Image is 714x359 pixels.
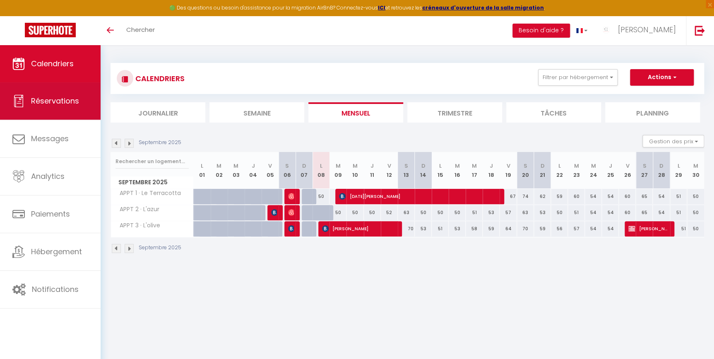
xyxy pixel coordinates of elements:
div: 52 [381,205,398,220]
abbr: M [233,162,238,170]
div: 50 [329,205,346,220]
div: 51 [466,205,483,220]
th: 20 [517,152,534,189]
div: 74 [517,189,534,204]
span: APPT 3 · L'olive [112,221,162,230]
span: [DATE][PERSON_NAME] [339,188,501,204]
span: [PERSON_NAME] [288,205,294,220]
abbr: D [302,162,306,170]
li: Journalier [111,102,205,123]
span: APPT 2 · L'azur [112,205,161,214]
abbr: S [285,162,289,170]
abbr: S [524,162,527,170]
div: 51 [670,205,687,220]
abbr: L [201,162,203,170]
div: 50 [313,189,329,204]
div: 50 [687,221,704,236]
a: ICI [378,4,385,11]
th: 29 [670,152,687,189]
div: 54 [602,221,619,236]
div: 63 [517,205,534,220]
span: [PERSON_NAME] [288,188,294,204]
div: 70 [398,221,415,236]
div: 51 [670,221,687,236]
div: 51 [568,205,585,220]
th: 24 [585,152,602,189]
abbr: S [642,162,646,170]
span: Hébergement [31,246,82,257]
abbr: L [558,162,560,170]
div: 58 [466,221,483,236]
button: Filtrer par hébergement [538,69,618,86]
li: Tâches [506,102,601,123]
div: 53 [415,221,432,236]
th: 07 [296,152,313,189]
th: 28 [653,152,670,189]
th: 18 [483,152,500,189]
div: 57 [500,205,517,220]
abbr: M [353,162,358,170]
div: 59 [483,221,500,236]
th: 03 [228,152,245,189]
div: 60 [619,205,636,220]
li: Planning [605,102,700,123]
th: 25 [602,152,619,189]
span: Septembre 2025 [111,176,193,188]
div: 51 [670,189,687,204]
th: 10 [346,152,363,189]
th: 08 [313,152,329,189]
th: 14 [415,152,432,189]
span: [PERSON_NAME] [618,24,676,35]
abbr: M [455,162,460,170]
span: Chercher [126,25,155,34]
th: 11 [364,152,381,189]
abbr: V [625,162,629,170]
abbr: M [574,162,579,170]
th: 21 [534,152,551,189]
th: 22 [551,152,568,189]
div: 60 [568,189,585,204]
th: 15 [432,152,449,189]
a: créneaux d'ouverture de la salle migration [422,4,544,11]
img: Super Booking [25,23,76,37]
abbr: M [591,162,596,170]
abbr: M [472,162,477,170]
abbr: J [609,162,612,170]
input: Rechercher un logement... [115,154,189,169]
th: 12 [381,152,398,189]
div: 50 [449,205,466,220]
div: 54 [585,221,602,236]
div: 59 [551,189,568,204]
th: 30 [687,152,704,189]
p: Septembre 2025 [139,244,181,252]
abbr: D [421,162,425,170]
th: 13 [398,152,415,189]
div: 65 [636,205,653,220]
div: 50 [687,205,704,220]
abbr: V [268,162,272,170]
th: 23 [568,152,585,189]
div: 50 [346,205,363,220]
div: 53 [483,205,500,220]
div: 54 [585,205,602,220]
div: 53 [449,221,466,236]
div: 70 [517,221,534,236]
abbr: S [404,162,408,170]
span: Messages [31,133,69,144]
div: 53 [534,205,551,220]
span: Notifications [32,284,79,294]
button: Ouvrir le widget de chat LiveChat [7,3,31,28]
abbr: J [370,162,374,170]
div: 54 [653,189,670,204]
abbr: M [693,162,698,170]
div: 54 [602,205,619,220]
span: Calendriers [31,58,74,69]
abbr: L [439,162,442,170]
th: 17 [466,152,483,189]
th: 27 [636,152,653,189]
th: 09 [329,152,346,189]
div: 50 [551,205,568,220]
button: Besoin d'aide ? [512,24,570,38]
abbr: D [540,162,544,170]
